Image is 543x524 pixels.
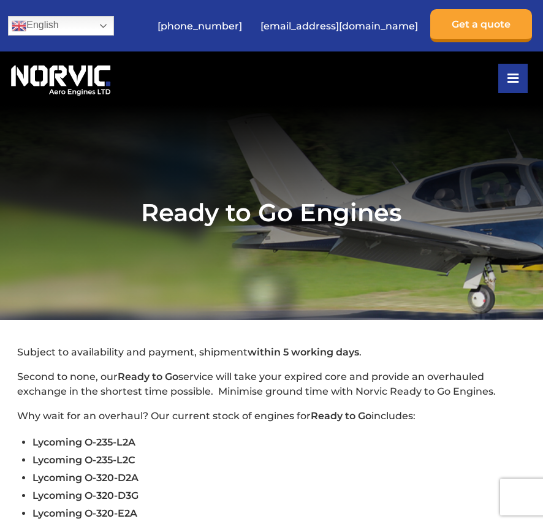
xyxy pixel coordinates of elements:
[32,454,135,466] span: Lycoming O-235-L2C
[248,346,359,358] strong: within 5 working days
[32,507,137,519] span: Lycoming O-320-E2A
[254,11,424,41] a: [EMAIL_ADDRESS][DOMAIN_NAME]
[17,409,526,423] p: Why wait for an overhaul? Our current stock of engines for includes:
[32,472,139,484] span: Lycoming O-320-D2A
[32,436,135,448] span: Lycoming O-235-L2A
[32,490,139,501] span: Lycoming O-320-D3G
[8,197,534,227] h1: Ready to Go Engines
[8,16,114,36] a: English
[151,11,248,41] a: [PHONE_NUMBER]
[311,410,371,422] strong: Ready to Go
[17,345,526,360] p: Subject to availability and payment, shipment .
[430,9,532,42] a: Get a quote
[118,371,178,382] strong: Ready to Go
[12,18,26,33] img: en
[8,61,113,96] img: Norvic Aero Engines logo
[17,370,526,399] p: Second to none, our service will take your expired core and provide an overhauled exchange in the...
